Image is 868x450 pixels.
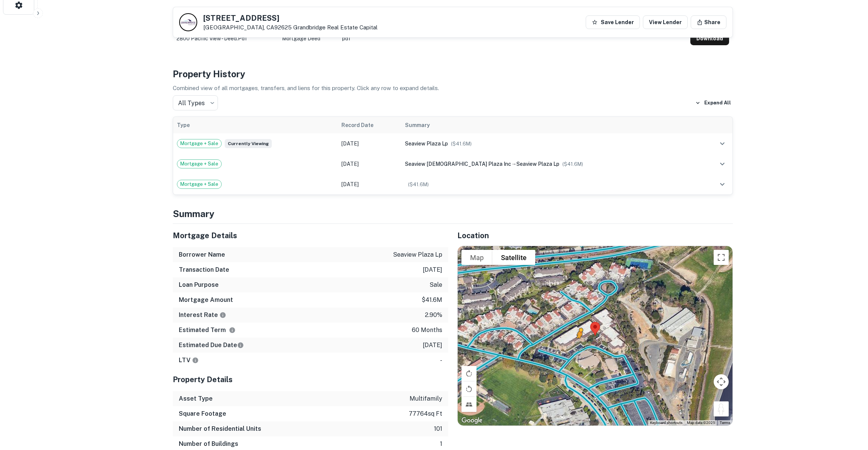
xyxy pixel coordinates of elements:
h5: Location [457,230,733,241]
div: All Types [173,95,218,110]
p: [DATE] [423,265,442,274]
h4: Property History [173,67,733,81]
span: seaview plaza lp [405,141,448,147]
p: [DATE] [423,341,442,350]
td: [DATE] [338,174,401,194]
p: 2.90% [425,311,442,320]
h5: Mortgage Details [173,230,448,241]
p: 77764 sq ft [409,409,442,418]
h6: Square Footage [179,409,226,418]
button: expand row [716,178,729,191]
a: Open this area in Google Maps (opens a new window) [460,416,484,426]
h6: Number of Residential Units [179,424,261,433]
svg: The interest rates displayed on the website are for informational purposes only and may be report... [219,312,226,318]
h6: Mortgage Amount [179,295,233,305]
a: Grandbridge Real Estate Capital [293,24,378,31]
p: 1 [440,439,442,448]
button: Show street map [461,250,492,265]
h6: Estimated Term [179,326,236,335]
td: [DATE] [338,133,401,154]
td: [DATE] [338,154,401,174]
span: Map data ©2025 [687,421,715,425]
button: Save Lender [586,15,640,29]
button: Expand All [693,97,733,109]
p: [GEOGRAPHIC_DATA], CA92625 [203,24,378,31]
td: pdf [338,28,687,49]
p: $41.6m [422,295,442,305]
button: Drag Pegman onto the map to open Street View [714,401,729,416]
p: multifamily [410,394,442,403]
td: 2800 pacific view - deed.pdf [173,28,278,49]
h5: Property Details [173,374,448,385]
th: Type [173,117,338,133]
h6: Estimated Due Date [179,341,244,350]
span: seaview plaza lp [516,161,559,167]
button: Share [691,15,726,29]
td: Mortgage Deed [278,28,338,49]
h6: Interest Rate [179,311,226,320]
div: → [405,160,696,168]
h6: Number of Buildings [179,439,238,448]
p: 60 months [412,326,442,335]
h6: Loan Purpose [179,280,219,289]
th: Record Date [338,117,401,133]
h6: Asset Type [179,394,213,403]
span: Currently viewing [225,139,272,148]
h5: [STREET_ADDRESS] [203,14,378,22]
svg: Term is based on a standard schedule for this type of loan. [229,327,236,334]
span: ($ 41.6M ) [408,182,429,187]
p: seaview plaza lp [393,250,442,259]
span: Mortgage + Sale [177,160,221,168]
h6: Transaction Date [179,265,229,274]
span: seaview [DEMOGRAPHIC_DATA] plaza inc [405,161,511,167]
button: Toggle fullscreen view [714,250,729,265]
p: sale [429,280,442,289]
p: Combined view of all mortgages, transfers, and liens for this property. Click any row to expand d... [173,84,733,93]
span: ($ 41.6M ) [562,161,583,167]
button: expand row [716,158,729,170]
p: - [440,356,442,365]
h4: Summary [173,207,733,220]
button: Rotate map clockwise [461,366,477,381]
button: Show satellite imagery [492,250,535,265]
svg: Estimate is based on a standard schedule for this type of loan. [237,342,244,349]
p: 101 [434,424,442,433]
th: Summary [401,117,700,133]
button: Rotate map counterclockwise [461,381,477,396]
svg: LTVs displayed on the website are for informational purposes only and may be reported incorrectly... [192,357,199,364]
h6: Borrower Name [179,250,225,259]
span: Mortgage + Sale [177,140,221,147]
button: Keyboard shortcuts [650,420,682,426]
button: Download [690,32,729,45]
a: Terms (opens in new tab) [720,421,730,425]
button: Map camera controls [714,374,729,389]
h6: LTV [179,356,199,365]
button: Tilt map [461,397,477,412]
a: View Lender [643,15,688,29]
span: ($ 41.6M ) [451,141,472,147]
img: Google [460,416,484,426]
span: Mortgage + Sale [177,181,221,188]
button: expand row [716,137,729,150]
